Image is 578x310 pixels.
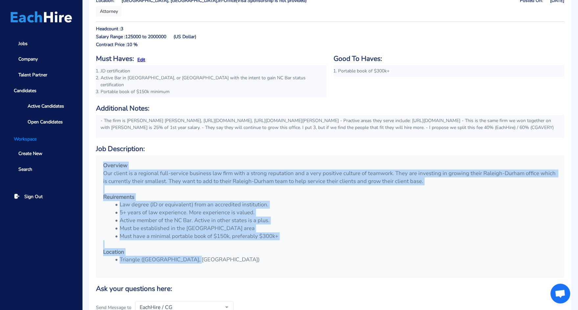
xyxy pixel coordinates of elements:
a: Create New [9,147,73,161]
p: Our client is a regional full-service business law firm with a strong reputation and a very posit... [103,169,557,185]
li: Must be established in the [GEOGRAPHIC_DATA] area [111,224,557,232]
h6: Must Haves: [96,55,134,63]
span: Talent Partner [18,71,47,78]
span: Sign Out [24,193,43,200]
a: Talent Partner [9,68,73,82]
strong: Reuirements [103,193,134,201]
span: Search [18,166,32,173]
span: Company [18,56,38,63]
a: Active Candidates [18,99,73,113]
img: Logo [11,11,72,23]
h6: Job Description: [96,145,564,153]
span: Portable book of $150k minimum [101,89,170,95]
span: Open Candidates [28,118,63,125]
span: Create New [18,150,42,157]
button: Edit [137,56,145,63]
li: 5+ years of law experience. More experience is valued. [111,209,557,217]
span: Jobs [18,40,28,47]
h6: Salary Range : [96,34,125,40]
span: Active Candidates [28,103,64,110]
h6: Additional Notes: [96,104,564,113]
li: Triangle ([GEOGRAPHIC_DATA], [GEOGRAPHIC_DATA]) [111,256,557,264]
h6: Contract Price : [96,42,127,48]
a: Open Candidates [18,115,73,129]
li: Active member of the NC Bar. Active in other states is a plus. [111,217,557,224]
p: - The firm is [PERSON_NAME] [PERSON_NAME], [URL][DOMAIN_NAME], [URL][DOMAIN_NAME][PERSON_NAME] - ... [101,117,560,131]
h6: 10 % [127,42,138,48]
h6: 125000 to 2000000 (US Dollar) [125,34,196,40]
li: Portable book of $300k+ [338,67,560,74]
span: Candidates [9,84,73,97]
h6: Headcount : [96,26,121,32]
h6: Good To Haves: [334,55,564,63]
span: Active Bar in [GEOGRAPHIC_DATA], or [GEOGRAPHIC_DATA] with the intent to gain NC Bar status certi... [101,75,306,88]
strong: Overview [103,162,127,169]
li: Law degree (JD or equivalent) from an accredited institution. [111,201,557,209]
strong: Location [103,248,124,256]
span: JD certification [101,68,130,74]
h4: Ask your questions here: [96,285,564,293]
a: Search [9,163,73,176]
h6: 3 [121,26,123,32]
a: Jobs [9,37,73,50]
div: Open chat [550,284,570,303]
li: Workspace [9,136,73,142]
li: Must have a minimal portable book of $150k, preferably $300k+ [111,232,557,240]
a: Company [9,53,73,66]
